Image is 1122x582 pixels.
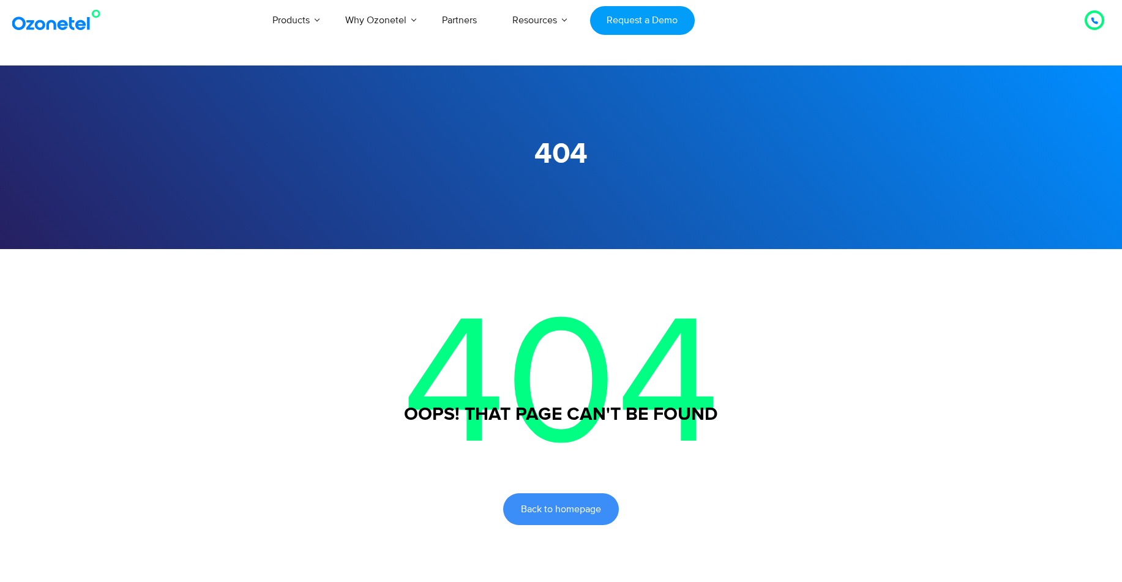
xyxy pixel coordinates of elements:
[521,504,601,514] span: Back to homepage
[179,138,944,171] h1: 404
[179,403,944,427] h3: Oops! That page can't be found
[179,249,944,524] p: 404
[503,493,619,525] a: Back to homepage
[590,6,695,35] a: Request a Demo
